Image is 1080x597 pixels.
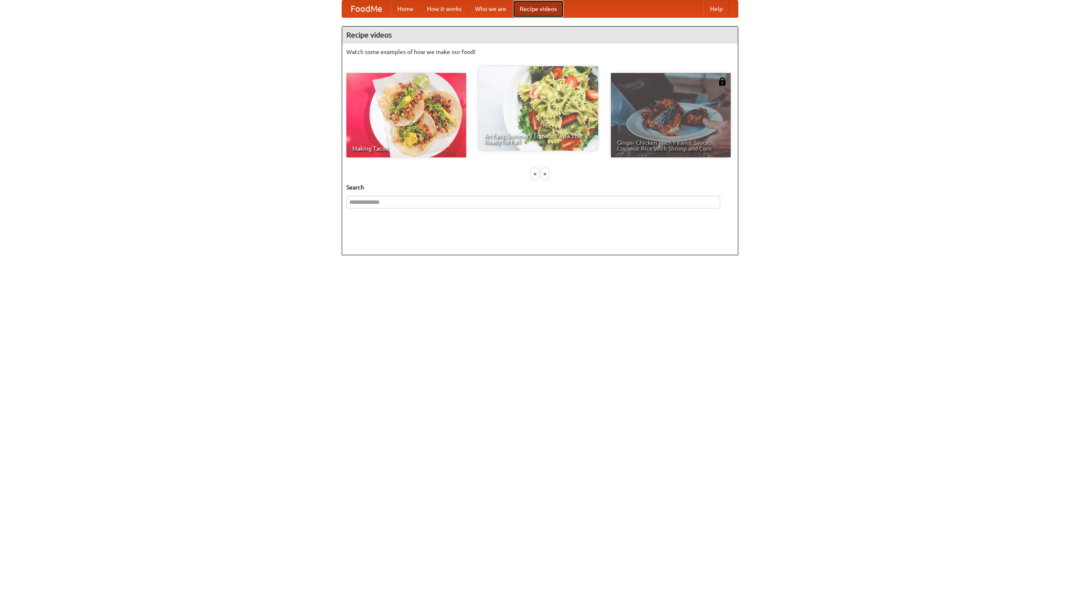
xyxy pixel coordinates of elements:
a: Home [391,0,420,17]
h5: Search [346,183,734,192]
h4: Recipe videos [342,27,738,43]
span: An Easy, Summery Tomato Pasta That's Ready for Fall [484,133,592,145]
p: Watch some examples of how we make our food! [346,48,734,56]
span: Making Tacos [352,146,460,151]
a: An Easy, Summery Tomato Pasta That's Ready for Fall [478,66,598,151]
a: Help [703,0,729,17]
img: 483408.png [718,77,726,86]
div: » [541,168,549,179]
a: Making Tacos [346,73,466,157]
a: FoodMe [342,0,391,17]
a: Who we are [468,0,513,17]
a: Recipe videos [513,0,564,17]
div: « [531,168,539,179]
a: How it works [420,0,468,17]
